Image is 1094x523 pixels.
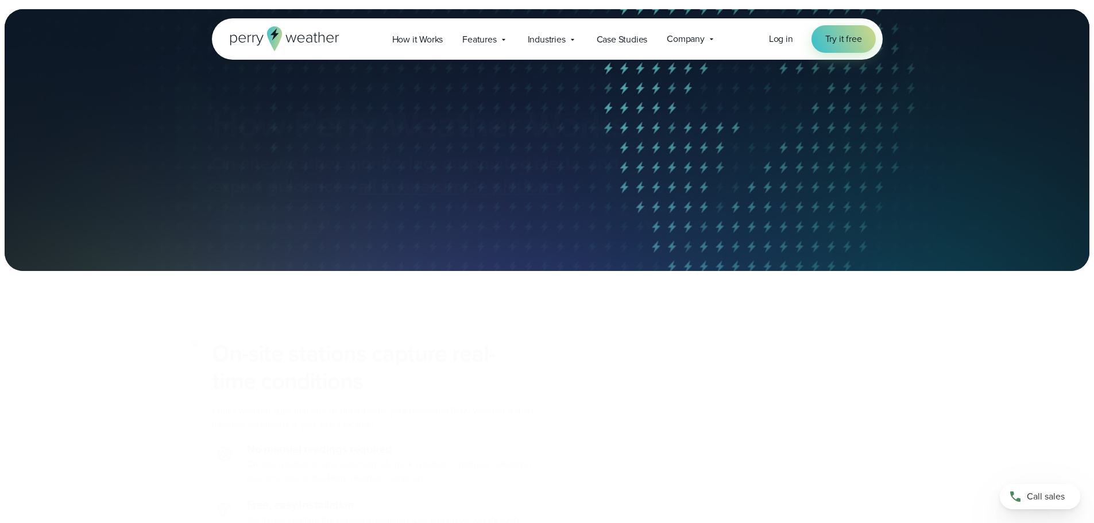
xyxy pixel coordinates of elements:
span: Try it free [825,32,862,46]
span: Industries [528,33,566,47]
span: Features [462,33,496,47]
span: How it Works [392,33,443,47]
a: Call sales [1000,484,1080,509]
a: Log in [769,32,793,46]
span: Call sales [1027,490,1065,503]
a: How it Works [382,28,453,51]
a: Try it free [811,25,876,53]
span: Case Studies [597,33,648,47]
a: Case Studies [587,28,658,51]
span: Log in [769,32,793,45]
span: Company [667,32,705,46]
